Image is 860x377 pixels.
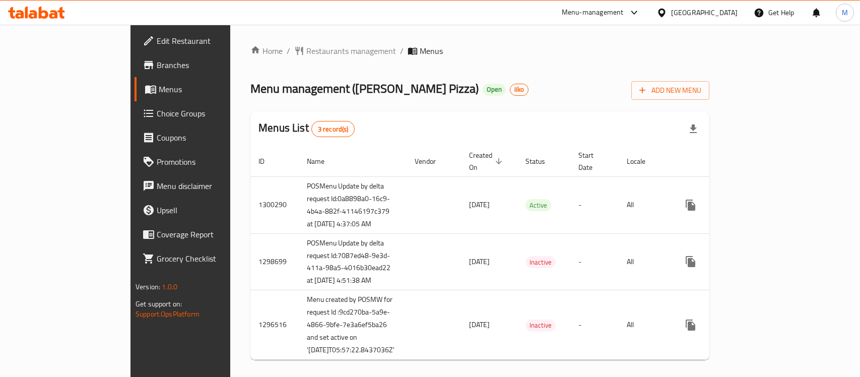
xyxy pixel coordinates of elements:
[299,233,407,290] td: POSMenu Update by delta request Id:7087ed48-9e3d-411a-98a5-4016b30ead22 at [DATE] 4:51:38 AM
[570,176,619,233] td: -
[562,7,624,19] div: Menu-management
[469,149,505,173] span: Created On
[483,84,506,96] div: Open
[671,7,738,18] div: [GEOGRAPHIC_DATA]
[469,318,490,331] span: [DATE]
[136,297,182,310] span: Get support on:
[681,117,705,141] div: Export file
[510,85,528,94] span: iiko
[135,246,274,271] a: Grocery Checklist
[299,290,407,360] td: Menu created by POSMW for request Id :9cd270ba-5a9e-4866-9bfe-7e3a6ef5ba26 and set active on '[DA...
[157,156,266,168] span: Promotions
[157,180,266,192] span: Menu disclaimer
[842,7,848,18] span: M
[578,149,607,173] span: Start Date
[157,228,266,240] span: Coverage Report
[703,193,727,217] button: Change Status
[469,255,490,268] span: [DATE]
[157,132,266,144] span: Coupons
[135,125,274,150] a: Coupons
[136,307,200,321] a: Support.OpsPlatform
[306,45,396,57] span: Restaurants management
[157,107,266,119] span: Choice Groups
[250,45,709,57] nav: breadcrumb
[258,120,355,137] h2: Menus List
[671,146,783,177] th: Actions
[570,290,619,360] td: -
[135,29,274,53] a: Edit Restaurant
[250,77,479,100] span: Menu management ( [PERSON_NAME] Pizza )
[679,313,703,337] button: more
[619,233,671,290] td: All
[619,290,671,360] td: All
[135,198,274,222] a: Upsell
[570,233,619,290] td: -
[525,320,556,331] span: Inactive
[307,155,338,167] span: Name
[400,45,404,57] li: /
[159,83,266,95] span: Menus
[483,85,506,94] span: Open
[312,124,355,134] span: 3 record(s)
[250,146,783,360] table: enhanced table
[627,155,658,167] span: Locale
[136,280,160,293] span: Version:
[420,45,443,57] span: Menus
[639,84,701,97] span: Add New Menu
[135,53,274,77] a: Branches
[135,77,274,101] a: Menus
[311,121,355,137] div: Total records count
[157,59,266,71] span: Branches
[679,249,703,274] button: more
[135,174,274,198] a: Menu disclaimer
[619,176,671,233] td: All
[250,233,299,290] td: 1298699
[162,280,177,293] span: 1.0.0
[679,193,703,217] button: more
[250,176,299,233] td: 1300290
[703,313,727,337] button: Change Status
[157,35,266,47] span: Edit Restaurant
[250,290,299,360] td: 1296516
[157,204,266,216] span: Upsell
[287,45,290,57] li: /
[415,155,449,167] span: Vendor
[135,101,274,125] a: Choice Groups
[631,81,709,100] button: Add New Menu
[157,253,266,265] span: Grocery Checklist
[703,249,727,274] button: Change Status
[135,150,274,174] a: Promotions
[135,222,274,246] a: Coverage Report
[258,155,278,167] span: ID
[525,155,558,167] span: Status
[299,176,407,233] td: POSMenu Update by delta request Id:0a8898a0-16c9-4b4a-882f-41146197c379 at [DATE] 4:37:05 AM
[294,45,396,57] a: Restaurants management
[525,257,556,268] span: Inactive
[469,198,490,211] span: [DATE]
[525,200,551,211] span: Active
